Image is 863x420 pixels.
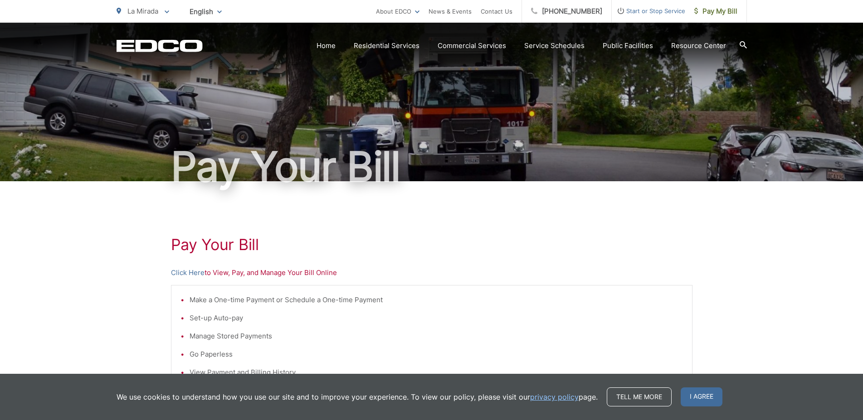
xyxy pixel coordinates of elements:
[117,144,747,189] h1: Pay Your Bill
[190,313,683,323] li: Set-up Auto-pay
[376,6,419,17] a: About EDCO
[524,40,585,51] a: Service Schedules
[429,6,472,17] a: News & Events
[127,7,158,15] span: La Mirada
[694,6,737,17] span: Pay My Bill
[171,267,692,278] p: to View, Pay, and Manage Your Bill Online
[438,40,506,51] a: Commercial Services
[671,40,726,51] a: Resource Center
[481,6,512,17] a: Contact Us
[183,4,229,19] span: English
[354,40,419,51] a: Residential Services
[190,349,683,360] li: Go Paperless
[530,391,579,402] a: privacy policy
[190,331,683,342] li: Manage Stored Payments
[190,294,683,305] li: Make a One-time Payment or Schedule a One-time Payment
[117,391,598,402] p: We use cookies to understand how you use our site and to improve your experience. To view our pol...
[190,367,683,378] li: View Payment and Billing History
[681,387,722,406] span: I agree
[317,40,336,51] a: Home
[603,40,653,51] a: Public Facilities
[117,39,203,52] a: EDCD logo. Return to the homepage.
[607,387,672,406] a: Tell me more
[171,267,205,278] a: Click Here
[171,236,692,254] h1: Pay Your Bill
